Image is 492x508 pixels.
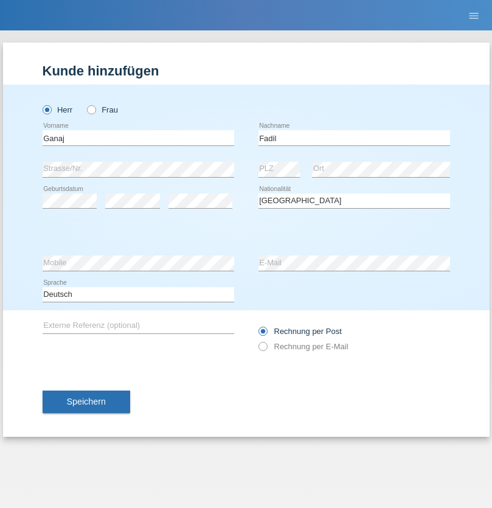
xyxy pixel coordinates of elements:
label: Frau [87,105,118,114]
label: Rechnung per Post [258,327,342,336]
span: Speichern [67,397,106,406]
input: Frau [87,105,95,113]
input: Herr [43,105,50,113]
h1: Kunde hinzufügen [43,63,450,78]
input: Rechnung per Post [258,327,266,342]
label: Herr [43,105,73,114]
label: Rechnung per E-Mail [258,342,348,351]
i: menu [468,10,480,22]
button: Speichern [43,391,130,414]
input: Rechnung per E-Mail [258,342,266,357]
a: menu [462,12,486,19]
